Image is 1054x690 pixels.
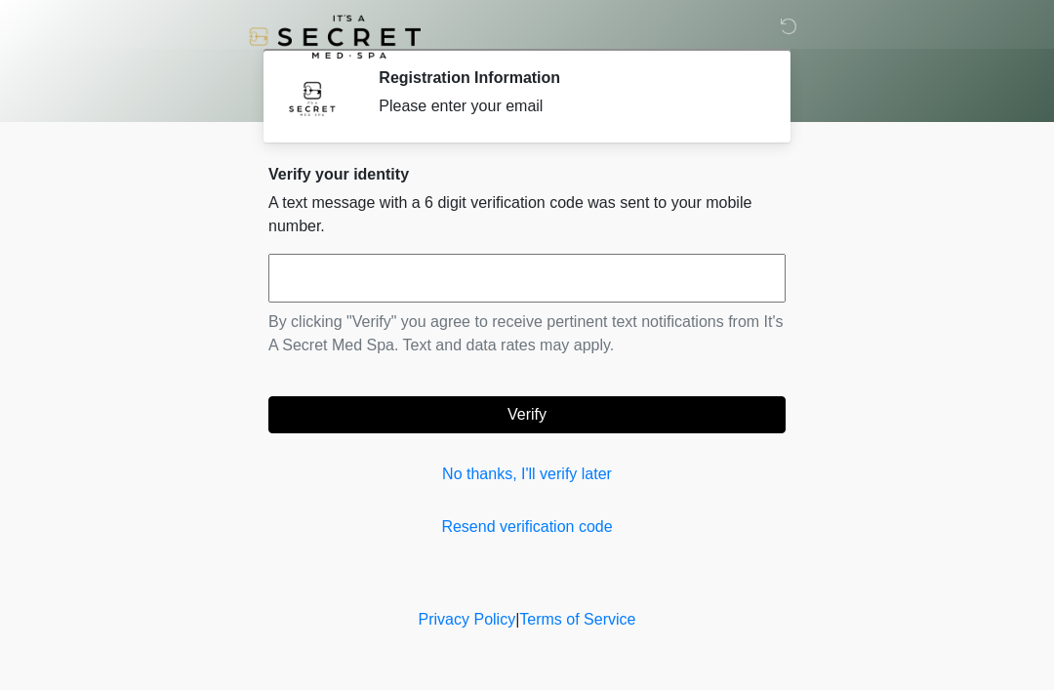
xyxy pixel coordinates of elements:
[419,611,516,628] a: Privacy Policy
[268,191,786,238] p: A text message with a 6 digit verification code was sent to your mobile number.
[519,611,635,628] a: Terms of Service
[268,310,786,357] p: By clicking "Verify" you agree to receive pertinent text notifications from It's A Secret Med Spa...
[268,463,786,486] a: No thanks, I'll verify later
[379,68,756,87] h2: Registration Information
[268,165,786,183] h2: Verify your identity
[283,68,342,127] img: Agent Avatar
[515,611,519,628] a: |
[249,15,421,59] img: It's A Secret Med Spa Logo
[268,396,786,433] button: Verify
[268,515,786,539] a: Resend verification code
[379,95,756,118] div: Please enter your email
